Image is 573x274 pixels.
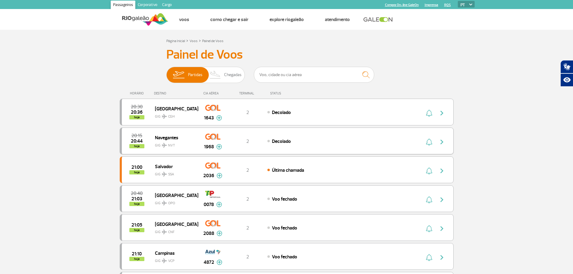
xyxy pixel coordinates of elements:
[162,229,167,234] img: destiny_airplane.svg
[426,138,432,146] img: sino-painel-voo.svg
[122,91,154,95] div: HORÁRIO
[246,225,249,231] span: 2
[246,109,249,115] span: 2
[438,225,445,232] img: seta-direita-painel-voo.svg
[129,228,144,232] span: hoje
[228,91,267,95] div: TERMINAL
[155,111,193,119] span: GIG
[131,165,142,169] span: 2025-09-26 21:00:00
[168,201,175,206] span: OPO
[155,105,193,112] span: [GEOGRAPHIC_DATA]
[131,223,142,227] span: 2025-09-26 21:05:00
[162,114,167,119] img: destiny_airplane.svg
[129,144,144,148] span: hoje
[267,91,316,95] div: STATUS
[155,162,193,170] span: Salvador
[155,255,193,264] span: GIG
[169,67,188,83] img: slider-embarque
[131,139,143,143] span: 2025-09-26 20:44:02
[168,258,174,264] span: VCP
[129,202,144,206] span: hoje
[217,173,222,178] img: mais-info-painel-voo.svg
[166,47,407,62] h3: Painel de Voos
[162,201,167,205] img: destiny_airplane.svg
[207,67,224,83] img: slider-desembarque
[444,3,451,7] a: RQS
[438,109,445,117] img: seta-direita-painel-voo.svg
[426,196,432,203] img: sino-painel-voo.svg
[426,254,432,261] img: sino-painel-voo.svg
[438,196,445,203] img: seta-direita-painel-voo.svg
[168,229,174,235] span: CNF
[155,140,193,148] span: GIG
[217,231,222,236] img: mais-info-painel-voo.svg
[438,254,445,261] img: seta-direita-painel-voo.svg
[155,191,193,199] span: [GEOGRAPHIC_DATA]
[272,167,304,173] span: Última chamada
[198,91,228,95] div: CIA AÉREA
[425,3,438,7] a: Imprensa
[188,67,202,83] span: Partidas
[162,258,167,263] img: destiny_airplane.svg
[155,220,193,228] span: [GEOGRAPHIC_DATA]
[132,252,142,256] span: 2025-09-26 21:10:00
[199,37,201,44] a: >
[129,170,144,174] span: hoje
[385,3,419,7] a: Compra On-line GaleOn
[216,202,222,207] img: mais-info-painel-voo.svg
[560,73,573,87] button: Abrir recursos assistivos.
[186,37,188,44] a: >
[168,143,175,148] span: NVT
[426,225,432,232] img: sino-painel-voo.svg
[203,172,214,179] span: 2036
[155,168,193,177] span: GIG
[168,172,174,177] span: SSA
[162,172,167,177] img: destiny_airplane.svg
[216,144,222,149] img: mais-info-painel-voo.svg
[560,60,573,73] button: Abrir tradutor de língua de sinais.
[202,39,223,43] a: Painel de Voos
[216,115,222,121] img: mais-info-painel-voo.svg
[162,143,167,148] img: destiny_airplane.svg
[131,105,143,109] span: 2025-09-26 20:30:00
[438,167,445,174] img: seta-direita-painel-voo.svg
[166,39,185,43] a: Página Inicial
[111,1,135,10] a: Passageiros
[168,114,175,119] span: CGH
[204,259,214,266] span: 4872
[426,109,432,117] img: sino-painel-voo.svg
[246,196,249,202] span: 2
[155,134,193,141] span: Navegantes
[272,196,297,202] span: Voo fechado
[217,260,222,265] img: mais-info-painel-voo.svg
[155,226,193,235] span: GIG
[204,201,214,208] span: 0078
[135,1,160,10] a: Corporativo
[224,67,242,83] span: Chegadas
[246,138,249,144] span: 2
[155,197,193,206] span: GIG
[204,143,214,150] span: 1968
[131,191,143,195] span: 2025-09-26 20:40:00
[210,17,248,23] a: Como chegar e sair
[272,109,291,115] span: Decolado
[325,17,350,23] a: Atendimento
[270,17,304,23] a: Explore RIOgaleão
[154,91,198,95] div: DESTINO
[129,115,144,119] span: hoje
[272,254,297,260] span: Voo fechado
[129,257,144,261] span: hoje
[131,197,142,201] span: 2025-09-26 21:03:01
[272,225,297,231] span: Voo fechado
[438,138,445,146] img: seta-direita-painel-voo.svg
[160,1,174,10] a: Cargo
[179,17,189,23] a: Voos
[246,254,249,260] span: 2
[426,167,432,174] img: sino-painel-voo.svg
[189,39,198,43] a: Voos
[560,60,573,87] div: Plugin de acessibilidade da Hand Talk.
[246,167,249,173] span: 2
[131,134,142,138] span: 2025-09-26 20:15:00
[155,249,193,257] span: Campinas
[131,110,143,114] span: 2025-09-26 20:36:49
